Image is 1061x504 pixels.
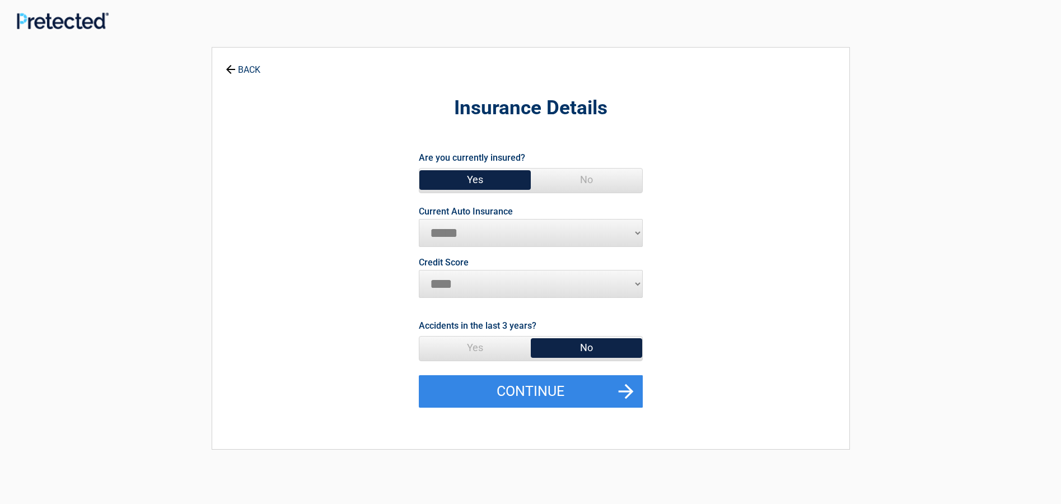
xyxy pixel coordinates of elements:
span: Yes [419,337,531,359]
label: Credit Score [419,258,469,267]
span: No [531,169,642,191]
button: Continue [419,375,643,408]
a: BACK [223,55,263,74]
img: Main Logo [17,12,109,29]
label: Accidents in the last 3 years? [419,318,536,333]
label: Are you currently insured? [419,150,525,165]
label: Current Auto Insurance [419,207,513,216]
span: No [531,337,642,359]
span: Yes [419,169,531,191]
h2: Insurance Details [274,95,788,122]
